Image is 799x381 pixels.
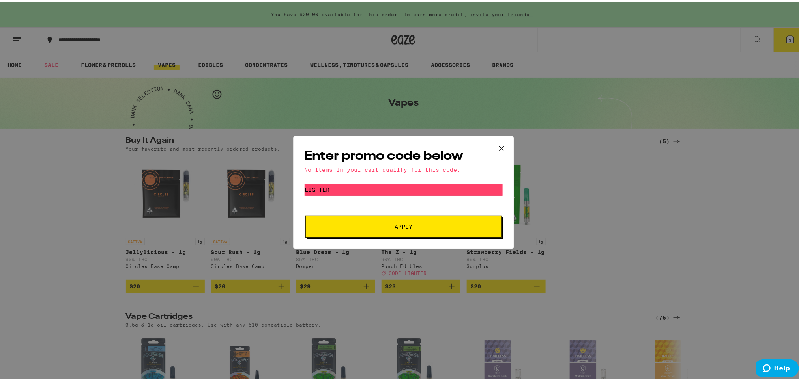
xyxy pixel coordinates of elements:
h2: Enter promo code below [305,145,503,163]
iframe: Opens a widget where you can find more information [756,357,799,377]
button: Apply [305,214,502,236]
span: Apply [395,222,412,227]
div: No items in your cart qualify for this code. [305,165,503,171]
input: Promo code [305,182,503,194]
